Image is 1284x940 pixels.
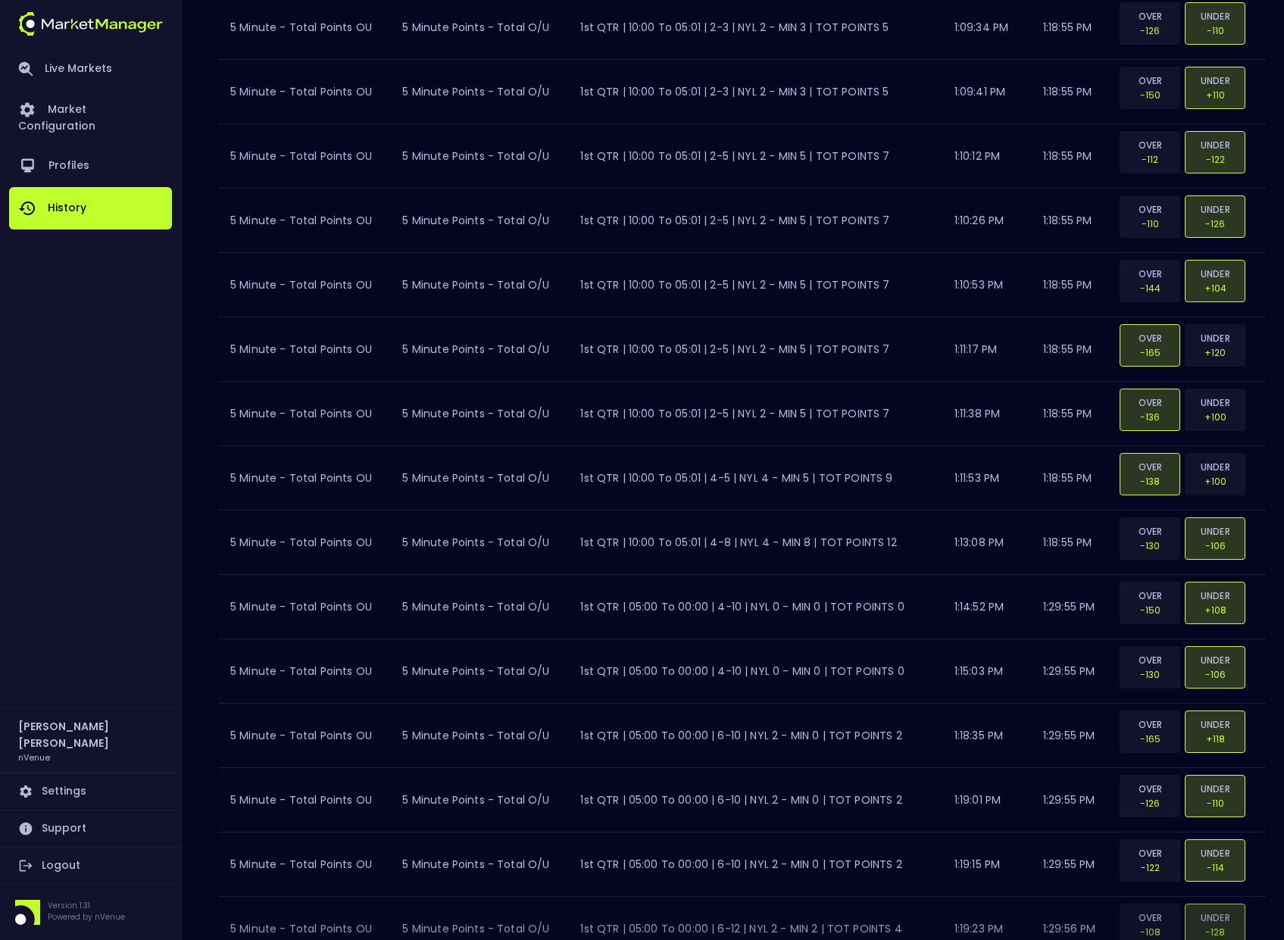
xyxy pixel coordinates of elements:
a: Settings [9,773,172,810]
td: 1st QTR | 10:00 to 05:01 | 4-5 | NYL 4 - MIN 5 | TOT POINTS 9 [568,446,942,511]
p: -126 [1129,796,1170,810]
td: 5 Minute - Total Points OU [218,189,390,253]
p: -106 [1195,539,1236,553]
p: UNDER [1195,910,1236,925]
td: 5 minute points - total O/U [390,446,568,511]
p: UNDER [1195,589,1236,603]
td: 1st QTR | 05:00 to 00:00 | 4-10 | NYL 0 - MIN 0 | TOT POINTS 0 [568,575,942,639]
td: 5 minute points - total O/U [390,253,568,317]
p: -110 [1195,796,1236,810]
p: -110 [1195,23,1236,38]
td: 1st QTR | 10:00 to 05:01 | 2-5 | NYL 2 - MIN 5 | TOT POINTS 7 [568,189,942,253]
td: 1:29:55 PM [1031,832,1114,897]
p: -165 [1129,732,1170,746]
p: -150 [1129,88,1170,102]
p: -110 [1129,217,1170,231]
p: OVER [1129,9,1170,23]
td: 1:10:12 PM [942,124,1031,189]
td: 5 minute points - total O/U [390,639,568,704]
p: OVER [1129,782,1170,796]
td: 1:10:53 PM [942,253,1031,317]
p: OVER [1129,331,1170,345]
p: +110 [1195,88,1236,102]
p: UNDER [1195,782,1236,796]
td: 5 Minute - Total Points OU [218,60,390,124]
td: 5 Minute - Total Points OU [218,575,390,639]
td: 1:09:41 PM [942,60,1031,124]
td: 1:29:55 PM [1031,768,1114,832]
p: -126 [1195,217,1236,231]
td: 5 minute points - total O/U [390,768,568,832]
td: 1:29:55 PM [1031,639,1114,704]
td: 1:10:26 PM [942,189,1031,253]
td: 5 Minute - Total Points OU [218,124,390,189]
p: -122 [1195,152,1236,167]
p: OVER [1129,460,1170,474]
p: -126 [1129,23,1170,38]
td: 1:29:55 PM [1031,704,1114,768]
p: UNDER [1195,73,1236,88]
p: OVER [1129,73,1170,88]
td: 1st QTR | 10:00 to 05:01 | 2-3 | NYL 2 - MIN 3 | TOT POINTS 5 [568,60,942,124]
a: History [9,187,172,230]
p: -106 [1195,667,1236,682]
p: -130 [1129,667,1170,682]
td: 1:11:38 PM [942,382,1031,446]
p: OVER [1129,202,1170,217]
p: UNDER [1195,267,1236,281]
td: 5 minute points - total O/U [390,124,568,189]
td: 1:18:35 PM [942,704,1031,768]
p: -150 [1129,603,1170,617]
p: UNDER [1195,138,1236,152]
p: +118 [1195,732,1236,746]
td: 5 minute points - total O/U [390,704,568,768]
td: 5 Minute - Total Points OU [218,382,390,446]
p: OVER [1129,846,1170,860]
p: Version 1.31 [48,900,125,911]
a: Live Markets [9,49,172,89]
td: 1:19:15 PM [942,832,1031,897]
td: 1st QTR | 05:00 to 00:00 | 4-10 | NYL 0 - MIN 0 | TOT POINTS 0 [568,639,942,704]
h2: [PERSON_NAME] [PERSON_NAME] [18,718,163,751]
p: +120 [1195,345,1236,360]
p: OVER [1129,589,1170,603]
td: 5 minute points - total O/U [390,511,568,575]
p: +100 [1195,474,1236,489]
td: 1:18:55 PM [1031,382,1114,446]
p: -130 [1129,539,1170,553]
div: Version 1.31Powered by nVenue [9,900,172,925]
p: -165 [1129,345,1170,360]
p: -136 [1129,410,1170,424]
p: UNDER [1195,331,1236,345]
td: 5 minute points - total O/U [390,382,568,446]
td: 1:14:52 PM [942,575,1031,639]
td: 1st QTR | 05:00 to 00:00 | 6-10 | NYL 2 - MIN 0 | TOT POINTS 2 [568,704,942,768]
td: 1:18:55 PM [1031,124,1114,189]
td: 1:18:55 PM [1031,189,1114,253]
td: 1st QTR | 10:00 to 05:01 | 2-5 | NYL 2 - MIN 5 | TOT POINTS 7 [568,253,942,317]
p: -138 [1129,474,1170,489]
p: UNDER [1195,524,1236,539]
td: 5 minute points - total O/U [390,832,568,897]
td: 5 Minute - Total Points OU [218,704,390,768]
td: 1:29:55 PM [1031,575,1114,639]
td: 1:11:17 PM [942,317,1031,382]
p: OVER [1129,524,1170,539]
p: UNDER [1195,846,1236,860]
td: 1st QTR | 10:00 to 05:01 | 4-8 | NYL 4 - MIN 8 | TOT POINTS 12 [568,511,942,575]
p: OVER [1129,717,1170,732]
p: Powered by nVenue [48,911,125,923]
td: 5 Minute - Total Points OU [218,768,390,832]
a: Market Configuration [9,89,172,145]
h3: nVenue [18,751,50,763]
a: Logout [9,848,172,884]
td: 1st QTR | 05:00 to 00:00 | 6-10 | NYL 2 - MIN 0 | TOT POINTS 2 [568,832,942,897]
p: +108 [1195,603,1236,617]
p: UNDER [1195,653,1236,667]
td: 1st QTR | 10:00 to 05:01 | 2-5 | NYL 2 - MIN 5 | TOT POINTS 7 [568,124,942,189]
td: 5 minute points - total O/U [390,60,568,124]
img: logo [18,12,163,36]
p: +100 [1195,410,1236,424]
td: 5 Minute - Total Points OU [218,639,390,704]
p: OVER [1129,138,1170,152]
